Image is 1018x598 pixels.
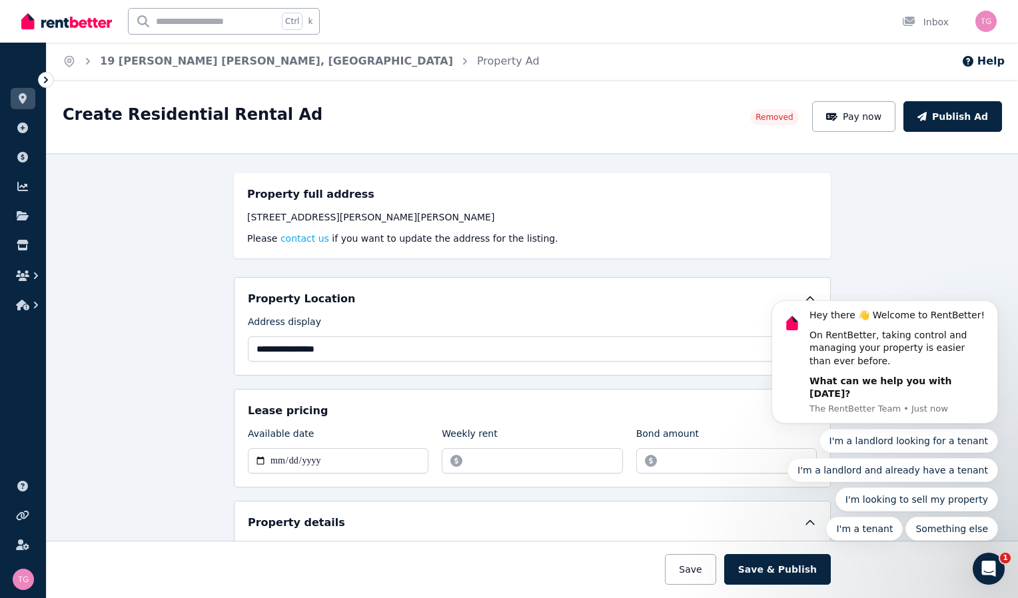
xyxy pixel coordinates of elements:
button: Save & Publish [724,554,831,585]
img: RentBetter [21,11,112,31]
img: Thomas Grant [975,11,997,32]
label: Bond amount [636,427,699,446]
label: Weekly rent [442,427,497,446]
nav: Breadcrumb [47,43,556,80]
button: contact us [280,232,329,245]
span: 1 [1000,553,1011,563]
button: Save [665,554,716,585]
button: Publish Ad [903,101,1002,132]
p: Please if you want to update the address for the listing. [247,232,817,245]
iframe: Intercom notifications message [752,294,1018,562]
span: Ctrl [282,13,302,30]
iframe: Intercom live chat [973,553,1005,585]
span: k [308,16,312,27]
label: Bathrooms [539,539,590,557]
img: Thomas Grant [13,569,34,590]
button: Help [961,53,1005,69]
span: Removed [756,112,793,123]
label: Available date [248,427,314,446]
h5: Lease pricing [248,403,328,419]
div: Inbox [902,15,949,29]
h5: Property Location [248,291,355,307]
label: Address display [248,315,321,334]
h5: Property full address [247,186,374,202]
div: [STREET_ADDRESS][PERSON_NAME][PERSON_NAME] [247,210,817,224]
h5: Property details [248,515,345,531]
button: Pay now [812,101,896,132]
label: Bedrooms [248,539,295,557]
a: Property Ad [477,55,540,67]
h1: Create Residential Rental Ad [63,104,322,125]
a: 19 [PERSON_NAME] [PERSON_NAME], [GEOGRAPHIC_DATA] [100,55,453,67]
